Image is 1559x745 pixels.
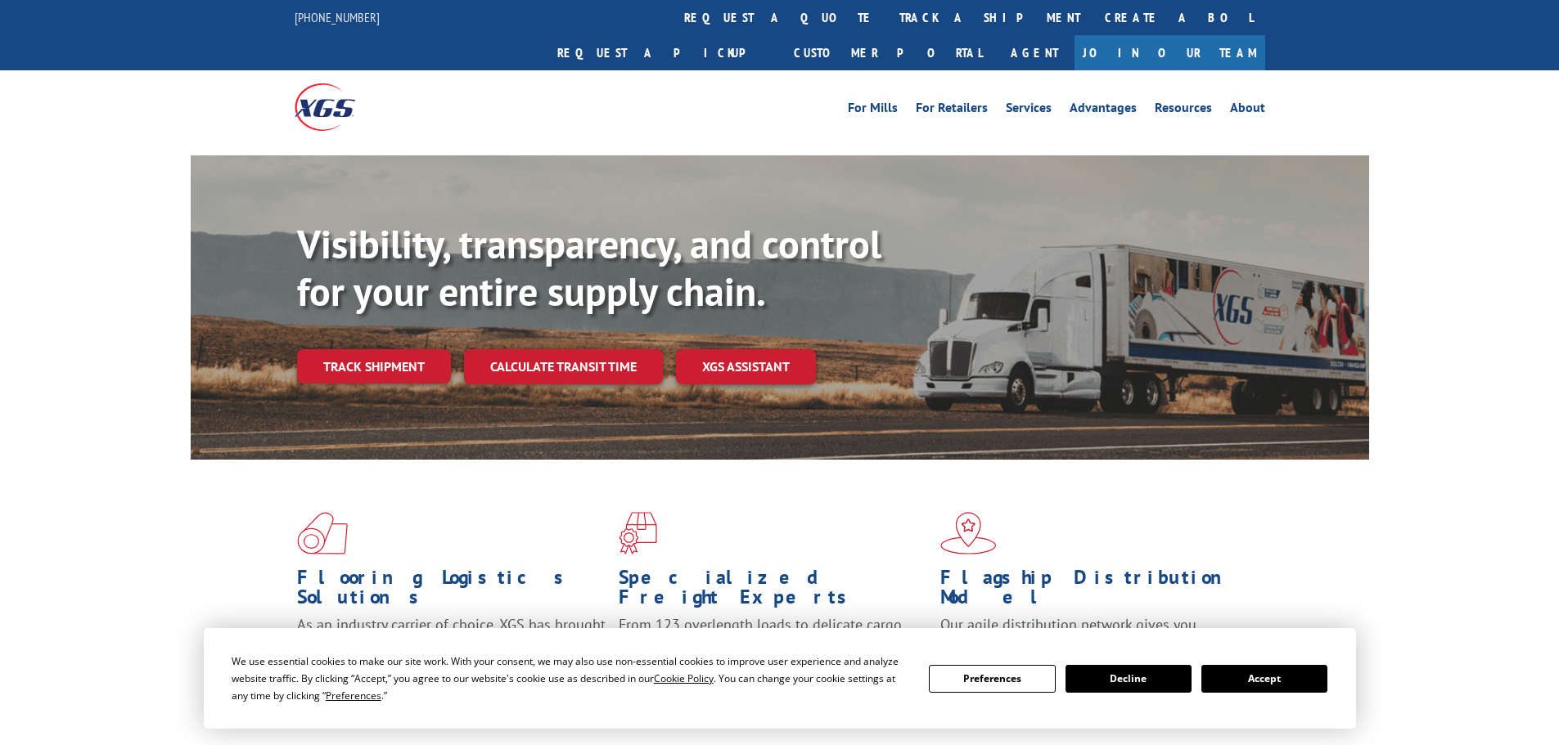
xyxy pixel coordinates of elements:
[297,615,606,673] span: As an industry carrier of choice, XGS has brought innovation and dedication to flooring logistics...
[1230,101,1265,119] a: About
[1201,665,1327,693] button: Accept
[619,615,928,688] p: From 123 overlength loads to delicate cargo, our experienced staff knows the best way to move you...
[297,218,881,316] b: Visibility, transparency, and control for your entire supply chain.
[619,568,928,615] h1: Specialized Freight Experts
[929,665,1055,693] button: Preferences
[204,628,1356,729] div: Cookie Consent Prompt
[916,101,988,119] a: For Retailers
[545,35,782,70] a: Request a pickup
[848,101,898,119] a: For Mills
[1075,35,1265,70] a: Join Our Team
[297,568,606,615] h1: Flooring Logistics Solutions
[295,9,380,25] a: [PHONE_NUMBER]
[782,35,994,70] a: Customer Portal
[619,512,657,554] img: xgs-icon-focused-on-flooring-red
[297,512,348,554] img: xgs-icon-total-supply-chain-intelligence-red
[232,653,909,704] div: We use essential cookies to make our site work. With your consent, we may also use non-essential ...
[654,671,714,685] span: Cookie Policy
[297,349,451,384] a: Track shipment
[940,568,1250,615] h1: Flagship Distribution Model
[464,349,663,384] a: Calculate transit time
[940,512,997,554] img: xgs-icon-flagship-distribution-model-red
[1066,665,1192,693] button: Decline
[940,615,1241,653] span: Our agile distribution network gives you nationwide inventory management on demand.
[676,349,816,384] a: XGS ASSISTANT
[1070,101,1137,119] a: Advantages
[994,35,1075,70] a: Agent
[326,689,381,702] span: Preferences
[1155,101,1212,119] a: Resources
[1006,101,1052,119] a: Services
